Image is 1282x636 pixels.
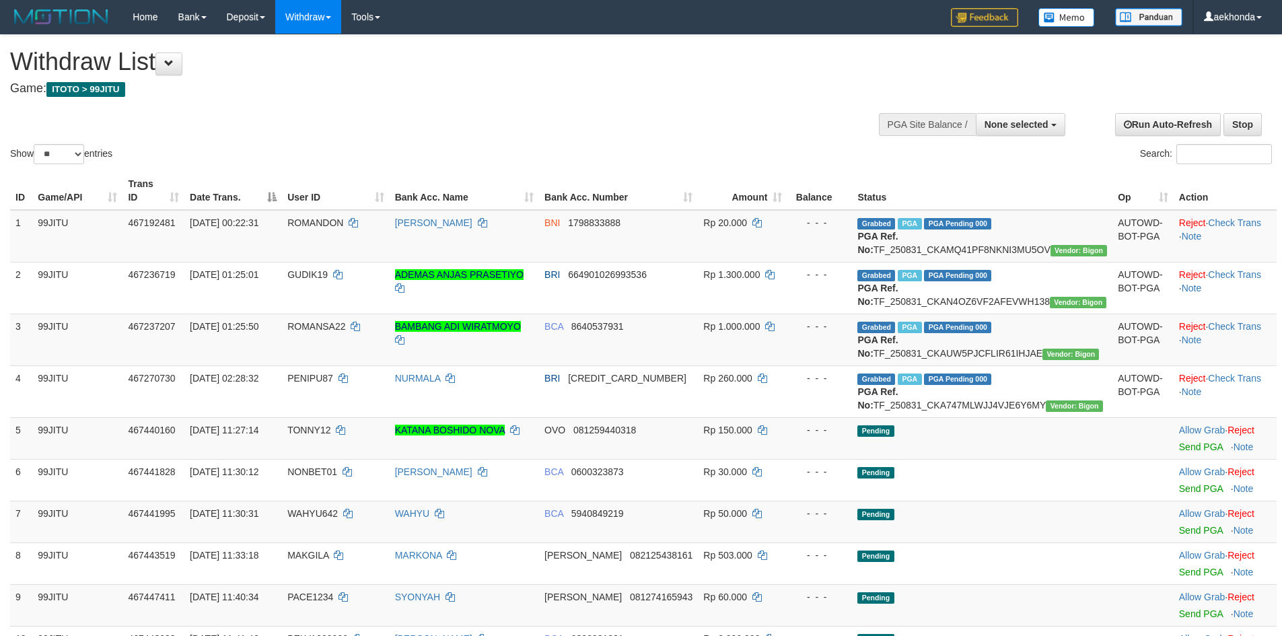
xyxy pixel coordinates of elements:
input: Search: [1176,144,1272,164]
span: PGA Pending [924,374,991,385]
a: Check Trans [1208,321,1261,332]
span: Vendor URL: https://checkout31.1velocity.biz [1050,245,1107,256]
span: Marked by aektoyota [898,218,921,229]
b: PGA Ref. No: [857,334,898,359]
span: [DATE] 01:25:50 [190,321,258,332]
td: · [1174,501,1277,542]
span: Marked by aekgtr [898,374,921,385]
td: · · [1174,210,1277,262]
span: OVO [544,425,565,435]
span: MAKGILA [287,550,328,561]
span: · [1179,592,1227,602]
td: 99JITU [32,501,122,542]
td: 99JITU [32,365,122,417]
a: Note [1182,386,1202,397]
a: Check Trans [1208,269,1261,280]
td: AUTOWD-BOT-PGA [1112,365,1174,417]
span: Pending [857,467,894,479]
span: Pending [857,551,894,562]
td: TF_250831_CKA747MLWJJ4VJE6Y6MY [852,365,1112,417]
img: Button%20Memo.svg [1038,8,1095,27]
span: Vendor URL: https://checkout31.1velocity.biz [1050,297,1106,308]
div: - - - [793,216,847,229]
th: ID [10,172,32,210]
a: Reject [1227,466,1254,477]
div: - - - [793,590,847,604]
span: · [1179,425,1227,435]
b: PGA Ref. No: [857,283,898,307]
div: - - - [793,465,847,479]
span: Grabbed [857,374,895,385]
span: Copy 109901069738507 to clipboard [568,373,686,384]
div: - - - [793,372,847,385]
span: [DATE] 11:40:34 [190,592,258,602]
span: ITOTO > 99JITU [46,82,125,97]
span: 467443519 [128,550,175,561]
div: PGA Site Balance / [879,113,976,136]
span: Copy 8640537931 to clipboard [571,321,624,332]
span: Pending [857,592,894,604]
th: User ID: activate to sort column ascending [282,172,389,210]
td: 99JITU [32,542,122,584]
span: Copy 1798833888 to clipboard [568,217,620,228]
span: BRI [544,269,560,280]
span: PENIPU87 [287,373,333,384]
span: [DATE] 11:30:31 [190,508,258,519]
span: 467440160 [128,425,175,435]
a: Reject [1227,550,1254,561]
span: ROMANSA22 [287,321,345,332]
th: Bank Acc. Number: activate to sort column ascending [539,172,698,210]
a: Send PGA [1179,567,1223,577]
a: Reject [1179,373,1206,384]
th: Date Trans.: activate to sort column descending [184,172,282,210]
span: TONNY12 [287,425,330,435]
a: Note [1234,441,1254,452]
span: Copy 5940849219 to clipboard [571,508,624,519]
a: Allow Grab [1179,466,1225,477]
a: Note [1234,483,1254,494]
span: Rp 260.000 [703,373,752,384]
span: GUDIK19 [287,269,328,280]
th: Game/API: activate to sort column ascending [32,172,122,210]
span: WAHYU642 [287,508,338,519]
td: 5 [10,417,32,459]
span: 467447411 [128,592,175,602]
span: 467441995 [128,508,175,519]
a: Reject [1179,217,1206,228]
span: Marked by aekgtr [898,270,921,281]
div: - - - [793,507,847,520]
span: PGA Pending [924,218,991,229]
a: Reject [1179,269,1206,280]
a: Reject [1227,592,1254,602]
span: Rp 20.000 [703,217,747,228]
td: · · [1174,314,1277,365]
a: [PERSON_NAME] [395,217,472,228]
td: AUTOWD-BOT-PGA [1112,210,1174,262]
th: Status [852,172,1112,210]
a: KATANA BOSHIDO NOVA [395,425,505,435]
span: NONBET01 [287,466,337,477]
span: Pending [857,425,894,437]
label: Search: [1140,144,1272,164]
a: WAHYU [395,508,430,519]
td: 99JITU [32,584,122,626]
td: 99JITU [32,210,122,262]
span: [DATE] 11:27:14 [190,425,258,435]
span: · [1179,550,1227,561]
a: MARKONA [395,550,442,561]
td: · [1174,584,1277,626]
label: Show entries [10,144,112,164]
td: 99JITU [32,417,122,459]
a: Allow Grab [1179,425,1225,435]
b: PGA Ref. No: [857,386,898,411]
span: · [1179,466,1227,477]
h4: Game: [10,82,841,96]
td: 6 [10,459,32,501]
a: Send PGA [1179,525,1223,536]
td: 7 [10,501,32,542]
span: Rp 60.000 [703,592,747,602]
a: Check Trans [1208,217,1261,228]
img: Feedback.jpg [951,8,1018,27]
span: [PERSON_NAME] [544,550,622,561]
span: 467270730 [128,373,175,384]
